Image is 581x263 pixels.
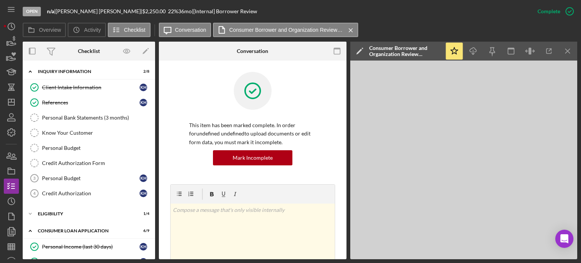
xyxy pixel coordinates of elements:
button: Conversation [159,23,211,37]
div: Checklist [78,48,100,54]
div: Complete [538,4,560,19]
div: Open [23,7,41,16]
a: Personal Income (last 30 days)KH [26,239,151,254]
tspan: 4 [33,191,36,196]
div: Open Intercom Messenger [555,230,573,248]
div: Personal Bank Statements (3 months) [42,115,151,121]
a: Know Your Customer [26,125,151,140]
div: 36 mo [178,8,192,14]
div: Personal Budget [42,145,151,151]
a: ReferencesKH [26,95,151,110]
div: | [47,8,56,14]
label: Conversation [175,27,207,33]
div: 1 / 4 [136,212,149,216]
tspan: 3 [33,176,36,181]
button: Overview [23,23,66,37]
div: K H [140,99,147,106]
a: Personal Budget [26,140,151,156]
div: K H [140,190,147,197]
div: Consumer Borrower and Organization Review DRAFT.docx [369,45,441,57]
div: 2 / 8 [136,69,149,74]
label: Checklist [124,27,146,33]
div: Consumer Loan Application [38,229,130,233]
iframe: Document Preview [350,61,577,259]
p: This item has been marked complete. In order for undefined undefined to upload documents or edit ... [189,121,316,146]
button: Activity [68,23,106,37]
div: 6 / 9 [136,229,149,233]
label: Activity [84,27,101,33]
div: Eligibility [38,212,130,216]
button: Mark Incomplete [213,150,292,165]
div: K H [140,174,147,182]
a: Client Intake InformationKH [26,80,151,95]
label: Overview [39,27,61,33]
div: 22 % [168,8,178,14]
a: Credit Authorization Form [26,156,151,171]
div: Client Intake Information [42,84,140,90]
div: Credit Authorization [42,190,140,196]
div: Personal Budget [42,175,140,181]
div: $2,250.00 [142,8,168,14]
div: [PERSON_NAME] [PERSON_NAME] | [56,8,142,14]
div: | [Internal] Borrower Review [192,8,257,14]
a: Personal Bank Statements (3 months) [26,110,151,125]
button: Checklist [108,23,151,37]
a: 3Personal BudgetKH [26,171,151,186]
div: K H [140,84,147,91]
div: Know Your Customer [42,130,151,136]
a: 4Credit AuthorizationKH [26,186,151,201]
button: Consumer Borrower and Organization Review DRAFT.docx [213,23,358,37]
div: Credit Authorization Form [42,160,151,166]
div: Personal Income (last 30 days) [42,244,140,250]
div: Inquiry Information [38,69,130,74]
div: Conversation [237,48,268,54]
div: References [42,100,140,106]
label: Consumer Borrower and Organization Review DRAFT.docx [229,27,343,33]
button: Complete [530,4,577,19]
div: Mark Incomplete [233,150,273,165]
div: K H [140,243,147,251]
b: n/a [47,8,54,14]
